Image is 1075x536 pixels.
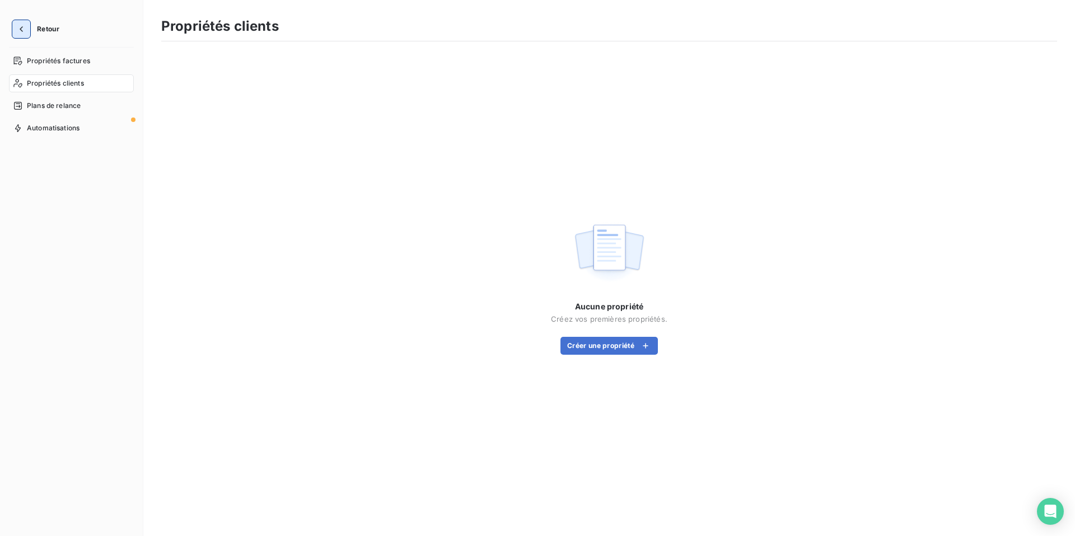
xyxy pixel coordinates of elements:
button: Créer une propriété [560,337,658,355]
span: Propriétés clients [27,78,84,88]
span: Propriétés factures [27,56,90,66]
span: Plans de relance [27,101,81,111]
div: Open Intercom Messenger [1037,498,1064,525]
span: Créez vos premières propriétés. [551,314,667,323]
a: Plans de relance [9,97,134,115]
span: Retour [37,26,59,32]
button: Retour [9,20,68,38]
a: Propriétés factures [9,52,134,70]
span: Automatisations [27,123,80,133]
h3: Propriétés clients [161,16,279,36]
a: Automatisations [9,119,134,137]
img: empty state [573,218,645,288]
span: Aucune propriété [575,301,643,312]
a: Propriétés clients [9,74,134,92]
